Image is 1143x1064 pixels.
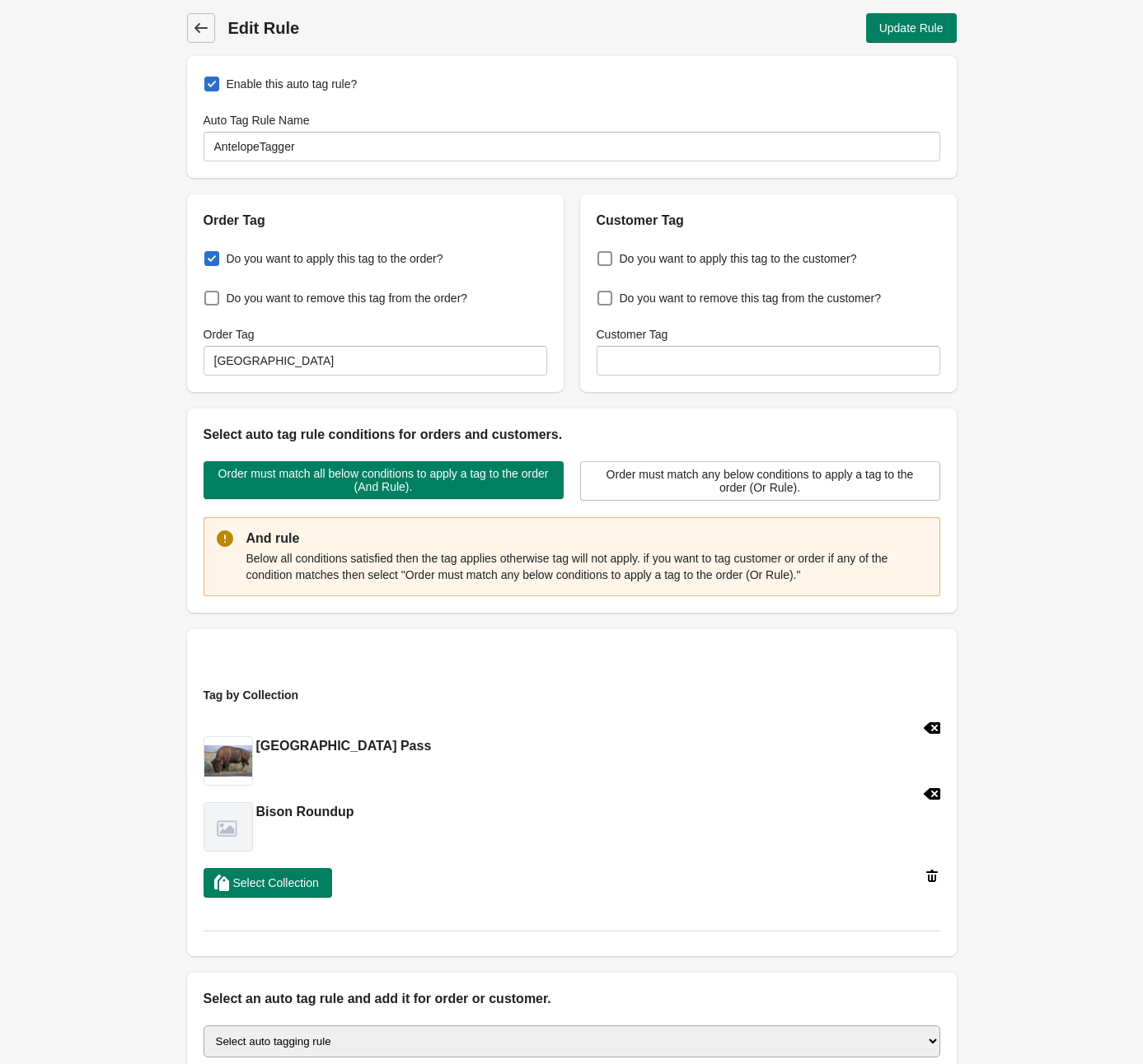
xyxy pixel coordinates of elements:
span: Update Rule [879,21,944,35]
label: Order Tag [204,326,255,343]
h2: Order Tag [204,211,547,231]
label: Customer Tag [597,326,668,343]
button: Order must match any below conditions to apply a tag to the order (Or Rule). [580,461,940,501]
label: Auto Tag Rule Name [204,112,310,128]
span: Enable this auto tag rule? [227,76,358,92]
h2: [GEOGRAPHIC_DATA] Pass [256,736,432,756]
img: Antelope_Island_Bison1.jpg [204,745,252,777]
span: Do you want to apply this tag to the customer? [620,250,857,267]
span: Do you want to remove this tag from the order? [227,290,468,306]
img: notfound.png [204,803,252,851]
button: Update Rule [866,13,957,43]
span: Tag by Collection [204,688,299,702]
span: Do you want to apply this tag to the order? [227,250,443,267]
span: Order must match all below conditions to apply a tag to the order (And Rule). [217,467,550,493]
h1: Edit Rule [228,16,569,40]
span: Order must match any below conditions to apply a tag to the order (Or Rule). [594,468,926,494]
h2: Bison Roundup [256,802,354,822]
h2: Customer Tag [597,211,940,231]
h2: Select auto tag rule conditions for orders and customers. [204,425,940,445]
p: Below all conditions satisfied then the tag applies otherwise tag will not apply. if you want to ... [246,550,927,583]
button: Select Collection [204,868,332,898]
h2: Select an auto tag rule and add it for order or customer. [204,989,940,1009]
button: Order must match all below conditions to apply a tag to the order (And Rule). [204,461,564,499]
span: Do you want to remove this tag from the customer? [620,290,881,306]
p: And rule [246,529,927,548]
span: Select Collection [233,876,319,889]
